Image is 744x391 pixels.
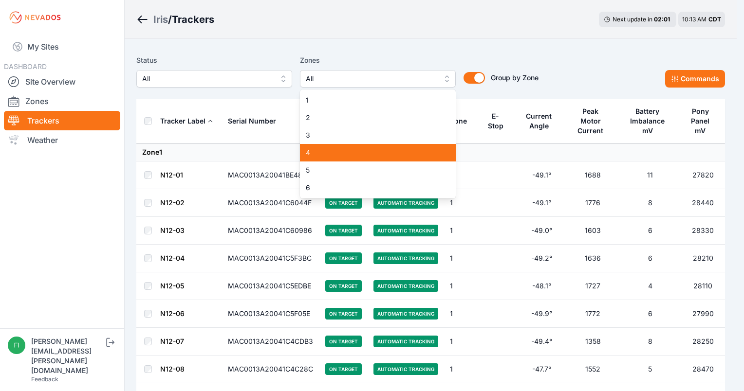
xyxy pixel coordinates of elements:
span: 4 [306,148,438,158]
div: All [300,89,456,198]
span: 2 [306,113,438,123]
span: 1 [306,95,438,105]
span: 6 [306,183,438,193]
span: All [306,73,436,85]
span: 5 [306,165,438,175]
span: 3 [306,130,438,140]
button: All [300,70,456,88]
